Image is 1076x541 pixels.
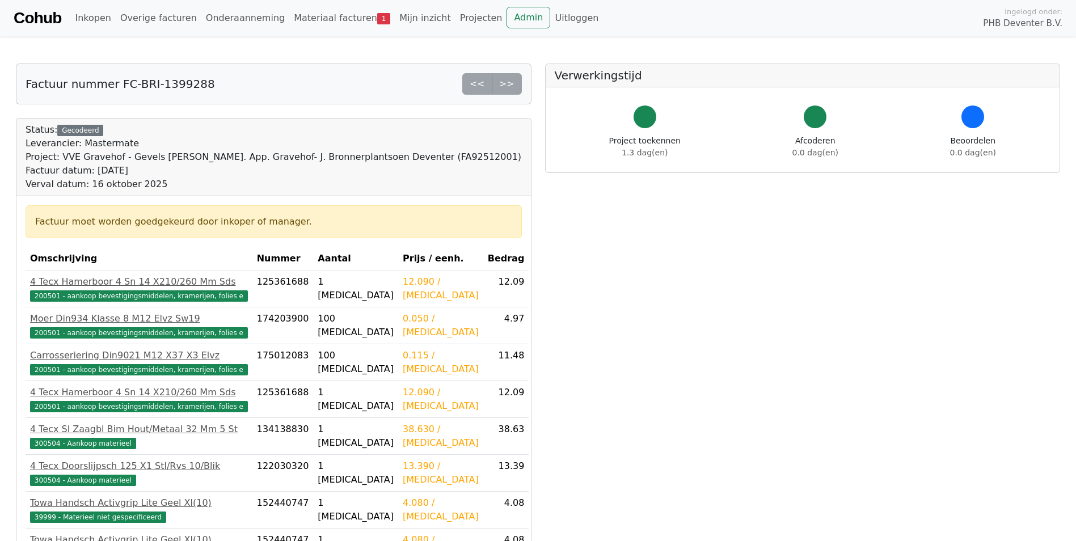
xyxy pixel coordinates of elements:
[252,247,314,270] th: Nummer
[318,386,394,413] div: 1 [MEDICAL_DATA]
[26,164,521,177] div: Factuur datum: [DATE]
[252,270,314,307] td: 125361688
[70,7,115,29] a: Inkopen
[289,7,395,29] a: Materiaal facturen1
[30,386,248,399] div: 4 Tecx Hamerboor 4 Sn 14 X210/260 Mm Sds
[318,459,394,487] div: 1 [MEDICAL_DATA]
[30,327,248,339] span: 200501 - aankoop bevestigingsmiddelen, kramerijen, folies e
[318,275,394,302] div: 1 [MEDICAL_DATA]
[26,177,521,191] div: Verval datum: 16 oktober 2025
[555,69,1051,82] h5: Verwerkingstijd
[30,512,166,523] span: 39999 - Materieel niet gespecificeerd
[30,459,248,473] div: 4 Tecx Doorslijpsch 125 X1 Stl/Rvs 10/Blik
[30,422,248,450] a: 4 Tecx Sl Zaagbl Bim Hout/Metaal 32 Mm 5 St300504 - Aankoop materieel
[30,496,248,523] a: Towa Handsch Activgrip Lite Geel Xl(10)39999 - Materieel niet gespecificeerd
[252,307,314,344] td: 174203900
[30,496,248,510] div: Towa Handsch Activgrip Lite Geel Xl(10)
[30,438,136,449] span: 300504 - Aankoop materieel
[403,386,479,413] div: 12.090 / [MEDICAL_DATA]
[252,344,314,381] td: 175012083
[318,312,394,339] div: 100 [MEDICAL_DATA]
[483,307,529,344] td: 4.97
[622,148,668,157] span: 1.3 dag(en)
[30,349,248,376] a: Carrosseriering Din9021 M12 X37 X3 Elvz200501 - aankoop bevestigingsmiddelen, kramerijen, folies e
[950,135,996,159] div: Beoordelen
[403,312,479,339] div: 0.050 / [MEDICAL_DATA]
[318,349,394,376] div: 100 [MEDICAL_DATA]
[398,247,483,270] th: Prijs / eenh.
[483,270,529,307] td: 12.09
[26,123,521,191] div: Status:
[483,492,529,529] td: 4.08
[30,459,248,487] a: 4 Tecx Doorslijpsch 125 X1 Stl/Rvs 10/Blik300504 - Aankoop materieel
[507,7,550,28] a: Admin
[252,381,314,418] td: 125361688
[455,7,507,29] a: Projecten
[252,418,314,455] td: 134138830
[550,7,603,29] a: Uitloggen
[403,496,479,523] div: 4.080 / [MEDICAL_DATA]
[14,5,61,32] a: Cohub
[26,77,215,91] h5: Factuur nummer FC-BRI-1399288
[792,148,838,157] span: 0.0 dag(en)
[318,496,394,523] div: 1 [MEDICAL_DATA]
[313,247,398,270] th: Aantal
[26,150,521,164] div: Project: VVE Gravehof - Gevels [PERSON_NAME]. App. Gravehof- J. Bronnerplantsoen Deventer (FA9251...
[318,422,394,450] div: 1 [MEDICAL_DATA]
[30,312,248,339] a: Moer Din934 Klasse 8 M12 Elvz Sw19200501 - aankoop bevestigingsmiddelen, kramerijen, folies e
[950,148,996,157] span: 0.0 dag(en)
[26,137,521,150] div: Leverancier: Mastermate
[30,386,248,413] a: 4 Tecx Hamerboor 4 Sn 14 X210/260 Mm Sds200501 - aankoop bevestigingsmiddelen, kramerijen, folies e
[30,422,248,436] div: 4 Tecx Sl Zaagbl Bim Hout/Metaal 32 Mm 5 St
[395,7,455,29] a: Mijn inzicht
[30,312,248,326] div: Moer Din934 Klasse 8 M12 Elvz Sw19
[30,401,248,412] span: 200501 - aankoop bevestigingsmiddelen, kramerijen, folies e
[57,125,103,136] div: Gecodeerd
[403,459,479,487] div: 13.390 / [MEDICAL_DATA]
[483,344,529,381] td: 11.48
[1005,6,1062,17] span: Ingelogd onder:
[483,381,529,418] td: 12.09
[116,7,201,29] a: Overige facturen
[35,215,512,229] div: Factuur moet worden goedgekeurd door inkoper of manager.
[609,135,681,159] div: Project toekennen
[252,455,314,492] td: 122030320
[983,17,1062,30] span: PHB Deventer B.V.
[26,247,252,270] th: Omschrijving
[30,364,248,375] span: 200501 - aankoop bevestigingsmiddelen, kramerijen, folies e
[201,7,289,29] a: Onderaanneming
[30,275,248,302] a: 4 Tecx Hamerboor 4 Sn 14 X210/260 Mm Sds200501 - aankoop bevestigingsmiddelen, kramerijen, folies e
[483,247,529,270] th: Bedrag
[403,422,479,450] div: 38.630 / [MEDICAL_DATA]
[483,418,529,455] td: 38.63
[30,275,248,289] div: 4 Tecx Hamerboor 4 Sn 14 X210/260 Mm Sds
[403,349,479,376] div: 0.115 / [MEDICAL_DATA]
[30,349,248,362] div: Carrosseriering Din9021 M12 X37 X3 Elvz
[30,290,248,302] span: 200501 - aankoop bevestigingsmiddelen, kramerijen, folies e
[377,13,390,24] span: 1
[403,275,479,302] div: 12.090 / [MEDICAL_DATA]
[252,492,314,529] td: 152440747
[792,135,838,159] div: Afcoderen
[30,475,136,486] span: 300504 - Aankoop materieel
[483,455,529,492] td: 13.39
